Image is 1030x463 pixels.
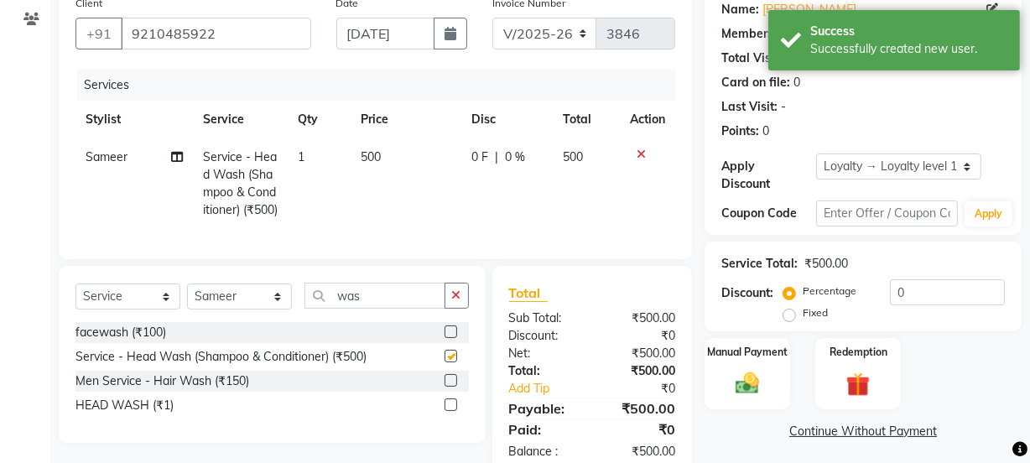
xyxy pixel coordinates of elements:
div: Name: [721,1,759,18]
th: Stylist [75,101,193,138]
div: ₹0 [592,327,688,345]
input: Search by Name/Mobile/Email/Code [121,18,311,49]
div: ₹500.00 [592,443,688,460]
div: Success [810,23,1007,40]
div: Total: [497,362,592,380]
div: Balance : [497,443,592,460]
div: Total Visits: [721,49,788,67]
span: Service - Head Wash (Shampoo & Conditioner) (₹500) [203,149,278,217]
div: Successfully created new user. [810,40,1007,58]
a: [PERSON_NAME] [762,1,856,18]
div: Men Service - Hair Wash (₹150) [75,372,249,390]
th: Total [553,101,620,138]
div: facewash (₹100) [75,324,166,341]
a: Continue Without Payment [708,423,1018,440]
div: Discount: [497,327,592,345]
button: +91 [75,18,122,49]
th: Service [193,101,288,138]
div: HEAD WASH (₹1) [75,397,174,414]
div: - [781,98,786,116]
div: ₹0 [608,380,688,398]
th: Qty [288,101,351,138]
div: Discount: [721,284,773,302]
div: 0 [793,74,800,91]
span: 500 [563,149,583,164]
div: ₹500.00 [592,362,688,380]
a: Add Tip [497,380,608,398]
div: Paid: [497,419,592,440]
img: _gift.svg [839,370,877,399]
input: Search or Scan [304,283,445,309]
span: 0 % [505,148,525,166]
div: Card on file: [721,74,790,91]
span: | [495,148,498,166]
div: Last Visit: [721,98,778,116]
div: Service Total: [721,255,798,273]
label: Redemption [830,345,887,360]
label: Manual Payment [707,345,788,360]
div: ₹500.00 [592,398,688,419]
span: Sameer [86,149,127,164]
th: Action [620,101,675,138]
div: No Active Membership [721,25,1005,43]
span: Total [509,284,548,302]
img: _cash.svg [728,370,767,398]
div: ₹500.00 [592,345,688,362]
label: Fixed [803,305,828,320]
div: 0 [762,122,769,140]
span: 1 [298,149,304,164]
span: 0 F [471,148,488,166]
div: Payable: [497,398,592,419]
div: ₹500.00 [592,310,688,327]
div: Apply Discount [721,158,816,193]
div: Sub Total: [497,310,592,327]
th: Price [351,101,461,138]
div: Services [77,70,688,101]
div: Service - Head Wash (Shampoo & Conditioner) (₹500) [75,348,367,366]
div: Points: [721,122,759,140]
div: ₹500.00 [804,255,848,273]
button: Apply [965,201,1012,226]
span: 500 [361,149,381,164]
th: Disc [461,101,553,138]
div: Coupon Code [721,205,816,222]
input: Enter Offer / Coupon Code [816,200,958,226]
div: ₹0 [592,419,688,440]
label: Percentage [803,284,856,299]
div: Membership: [721,25,794,43]
div: Net: [497,345,592,362]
